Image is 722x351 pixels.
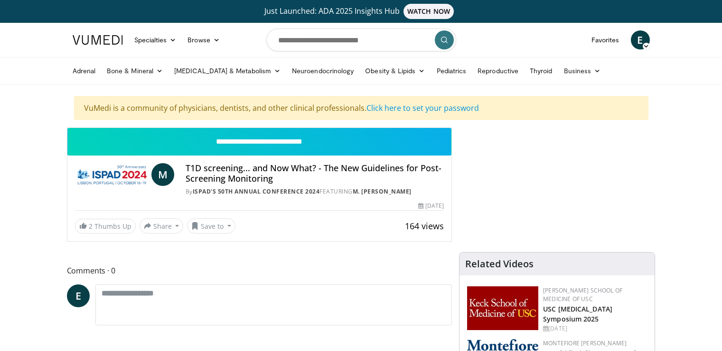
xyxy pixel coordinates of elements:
span: WATCH NOW [403,4,454,19]
a: Just Launched: ADA 2025 Insights HubWATCH NOW [74,4,648,19]
a: Adrenal [67,61,102,80]
div: [DATE] [543,324,647,333]
a: Click here to set your password [366,103,479,113]
a: Neuroendocrinology [286,61,359,80]
a: Favorites [586,30,625,49]
a: E [631,30,650,49]
a: [PERSON_NAME] School of Medicine of USC [543,286,622,303]
div: VuMedi is a community of physicians, dentists, and other clinical professionals. [74,96,648,120]
img: 7b941f1f-d101-407a-8bfa-07bd47db01ba.png.150x105_q85_autocrop_double_scale_upscale_version-0.2.jpg [467,286,538,330]
a: Specialties [129,30,182,49]
a: Business [558,61,607,80]
a: USC [MEDICAL_DATA] Symposium 2025 [543,304,612,323]
a: ISPAD's 50th Annual Conference 2024 [193,187,320,195]
a: Thyroid [524,61,558,80]
button: Share [140,218,184,234]
div: [DATE] [418,202,444,210]
a: Montefiore [PERSON_NAME] [543,339,627,347]
h4: Related Videos [465,258,534,270]
a: [MEDICAL_DATA] & Metabolism [169,61,286,80]
a: Obesity & Lipids [359,61,431,80]
span: 164 views [405,220,444,232]
span: Comments 0 [67,264,452,277]
img: ISPAD's 50th Annual Conference 2024 [75,163,148,186]
input: Search topics, interventions [266,29,456,51]
img: VuMedi Logo [73,35,123,45]
a: M. [PERSON_NAME] [353,187,412,195]
a: E [67,284,90,307]
a: Reproductive [472,61,524,80]
iframe: Advertisement [486,127,628,246]
span: 2 [89,222,93,231]
a: M [151,163,174,186]
a: Pediatrics [431,61,472,80]
a: 2 Thumbs Up [75,219,136,234]
div: By FEATURING [186,187,444,196]
a: Browse [182,30,225,49]
a: Bone & Mineral [101,61,169,80]
button: Save to [187,218,235,234]
h4: T1D screening... and Now What? - The New Guidelines for Post-Screening Monitoring [186,163,444,184]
